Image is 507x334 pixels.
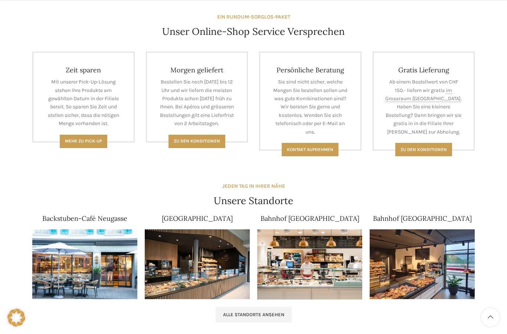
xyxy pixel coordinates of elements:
a: Kontakt aufnehmen [282,143,338,156]
a: Alle Standorte ansehen [216,307,292,322]
span: Mehr zu Pick-Up [65,138,102,144]
h4: Persönliche Beratung [271,66,349,74]
h4: Gratis Lieferung [385,66,463,74]
a: Backstuben-Café Neugasse [42,214,127,223]
h4: Zeit sparen [45,66,122,74]
p: Ab einem Bestellwert von CHF 150.- liefern wir gratis . Haben Sie eine kleinere Bestellung? Dann ... [385,78,463,136]
p: Bestellen Sie noch [DATE] bis 12 Uhr und wir liefern die meisten Produkte schon [DATE] früh zu Ih... [158,78,236,128]
a: Bahnhof [GEOGRAPHIC_DATA] [373,214,472,223]
a: Mehr zu Pick-Up [60,135,107,148]
span: Kontakt aufnehmen [287,147,333,152]
a: Zu den konditionen [395,143,452,156]
h4: Morgen geliefert [158,66,236,74]
span: Zu den konditionen [400,147,447,152]
a: Scroll to top button [481,308,500,327]
a: [GEOGRAPHIC_DATA] [162,214,233,223]
div: JEDEN TAG IN IHRER NÄHE [222,182,285,190]
h4: Unser Online-Shop Service Versprechen [162,25,345,38]
p: Mit unserer Pick-Up-Lösung stehen Ihre Produkte am gewählten Datum in der Filiale bereit. So spar... [45,78,122,128]
a: Bahnhof [GEOGRAPHIC_DATA] [261,214,359,223]
span: Zu den Konditionen [174,138,220,144]
p: Sie sind nicht sicher, welche Mengen Sie bestellen sollen und was gute Kombinationen sind? Wir be... [271,78,349,136]
span: Alle Standorte ansehen [223,312,284,318]
strong: EIN RUNDUM-SORGLOS-PAKET [217,14,290,20]
h4: Unsere Standorte [214,194,293,207]
a: Zu den Konditionen [169,135,225,148]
